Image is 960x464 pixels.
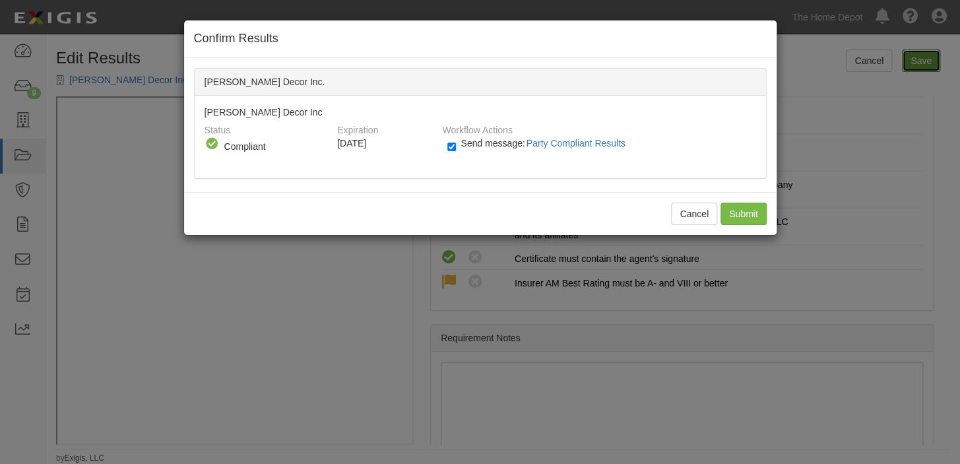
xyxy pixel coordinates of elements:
[442,119,512,137] label: Workflow Actions
[527,138,625,149] span: Party Compliant Results
[337,119,378,137] label: Expiration
[720,203,767,225] input: Submit
[447,139,456,154] input: Send message:Party Compliant Results
[461,138,630,149] span: Send message:
[195,69,766,96] div: [PERSON_NAME] Decor Inc.
[194,30,767,48] h4: Confirm Results
[337,137,432,150] div: [DATE]
[525,135,631,152] button: Send message:
[671,203,717,225] button: Cancel
[224,140,323,153] div: Compliant
[205,137,219,151] i: Compliant
[195,96,766,178] div: [PERSON_NAME] Decor Inc
[205,119,231,137] label: Status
